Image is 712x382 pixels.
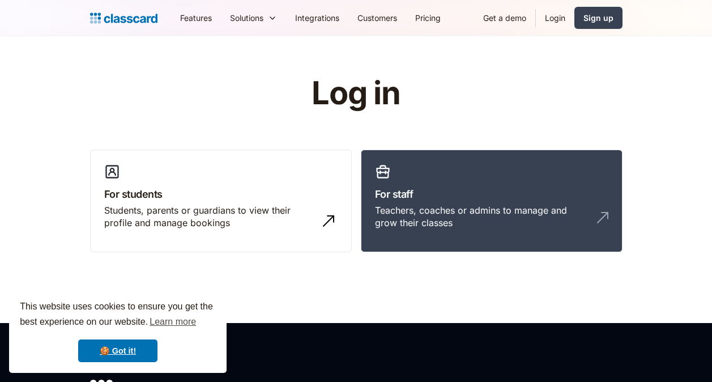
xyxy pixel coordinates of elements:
span: This website uses cookies to ensure you get the best experience on our website. [20,300,216,330]
div: cookieconsent [9,289,227,373]
a: Get a demo [474,5,535,31]
a: home [90,10,157,26]
a: For studentsStudents, parents or guardians to view their profile and manage bookings [90,150,352,253]
a: Integrations [286,5,348,31]
a: Login [536,5,574,31]
div: Teachers, coaches or admins to manage and grow their classes [375,204,586,230]
h3: For students [104,186,338,202]
a: dismiss cookie message [78,339,157,362]
div: Solutions [221,5,286,31]
div: Students, parents or guardians to view their profile and manage bookings [104,204,315,230]
a: Customers [348,5,406,31]
a: Features [171,5,221,31]
a: Pricing [406,5,450,31]
a: learn more about cookies [148,313,198,330]
div: Sign up [583,12,613,24]
h1: Log in [176,76,536,111]
a: Sign up [574,7,623,29]
a: For staffTeachers, coaches or admins to manage and grow their classes [361,150,623,253]
div: Solutions [230,12,263,24]
h3: For staff [375,186,608,202]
